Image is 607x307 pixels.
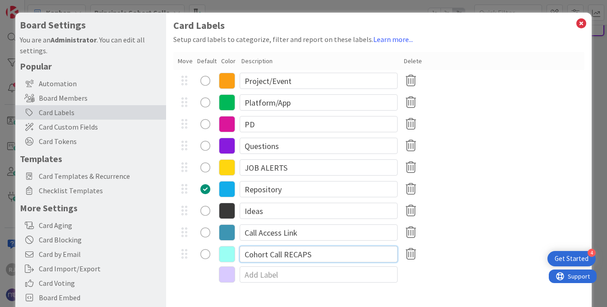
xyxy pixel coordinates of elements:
[20,34,162,56] div: You are an . You can edit all settings.
[39,292,162,303] span: Board Embed
[39,278,162,288] span: Card Voting
[51,35,97,44] b: Administrator
[240,116,398,132] input: Edit Label
[240,73,398,89] input: Edit Label
[240,159,398,176] input: Edit Label
[173,34,585,45] div: Setup card labels to categorize, filter and report on these labels.
[39,185,162,196] span: Checklist Templates
[39,249,162,260] span: Card by Email
[20,19,162,31] h4: Board Settings
[178,56,193,66] div: Move
[240,203,398,219] input: Edit Label
[39,171,162,181] span: Card Templates & Recurrence
[588,249,596,257] div: 4
[15,261,166,276] div: Card Import/Export
[240,138,398,154] input: Edit Label
[240,94,398,111] input: Edit Label
[197,56,217,66] div: Default
[240,266,398,283] input: Add Label
[15,76,166,91] div: Automation
[240,181,398,197] input: Edit Label
[404,56,422,66] div: Delete
[221,56,237,66] div: Color
[240,246,398,262] input: Edit Label
[241,56,399,66] div: Description
[173,20,585,31] h1: Card Labels
[39,121,162,132] span: Card Custom Fields
[240,224,398,241] input: Edit Label
[555,254,588,263] div: Get Started
[373,35,413,44] a: Learn more...
[15,91,166,105] div: Board Members
[547,251,596,266] div: Open Get Started checklist, remaining modules: 4
[15,105,166,120] div: Card Labels
[20,60,162,72] h5: Popular
[15,233,166,247] div: Card Blocking
[20,153,162,164] h5: Templates
[15,218,166,233] div: Card Aging
[19,1,41,12] span: Support
[20,202,162,214] h5: More Settings
[39,136,162,147] span: Card Tokens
